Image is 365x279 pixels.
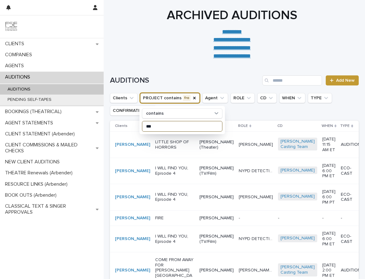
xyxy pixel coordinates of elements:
p: [PERSON_NAME] (TV/Film) [199,234,234,244]
p: AGENTS [3,63,29,69]
a: [PERSON_NAME] Casting Team [281,139,315,150]
p: [PERSON_NAME] (TV/Film) [199,166,234,176]
p: NYPD DETECTIVE [239,235,274,242]
p: [DATE] 11:15 AM ET [322,137,336,152]
a: [PERSON_NAME] [115,268,150,273]
p: [PERSON_NAME] [199,268,234,273]
a: Add New [326,75,359,85]
p: AGENT STATEMENTS [3,120,58,126]
p: - [322,216,336,221]
button: ROLE [231,93,255,103]
p: AUDITIONS [3,74,35,80]
a: [PERSON_NAME] [115,142,150,147]
a: [PERSON_NAME] [281,194,315,199]
p: NYPD DETECTIVE [239,167,274,174]
p: - [239,214,241,221]
p: FIRE [155,216,194,221]
p: Clients [115,123,128,129]
p: PENDING SELF-TAPES [3,97,57,102]
p: I WILL FIND YOU, Episode 4 [155,166,194,176]
a: [PERSON_NAME] [115,168,150,174]
p: BOOKINGS (THEATRICAL) [3,109,67,115]
p: COMPANIES [3,52,37,58]
p: TYPE [340,123,350,129]
p: CLIENTS [3,41,29,47]
button: TYPE [308,93,332,103]
p: I WILL FIND YOU, Episode 4 [155,234,194,244]
p: BOOK OUTS (Arbender) [3,192,62,198]
p: [PERSON_NAME] [199,194,234,200]
a: [PERSON_NAME] [281,168,315,173]
button: PROJECT [140,93,200,103]
p: LITTLE SHOP OF HORRORS [155,139,194,150]
p: WHEN [322,123,333,129]
p: - [341,216,361,221]
span: Add New [336,78,355,83]
p: ECO-CAST [341,234,361,244]
p: [DATE] 6:00 PM ET [322,163,336,179]
p: ECO-CAST [341,192,361,203]
p: CLASSICAL TEXT & SINGER APPROVALS [3,203,96,215]
a: [PERSON_NAME] [115,236,150,242]
p: [PERSON_NAME] (Theater) [199,139,234,150]
a: [PERSON_NAME] [115,194,150,200]
p: CLAUDE & OTHERS [239,266,274,273]
input: Search [262,75,322,85]
p: contains [146,111,164,116]
p: THEATRE Renewals (Arbender) [3,170,78,176]
p: AUDITION [341,268,361,273]
p: - [278,216,317,221]
p: [PERSON_NAME] [239,193,274,200]
p: NEW CLIENT AUDITIONS [3,159,65,165]
p: [DATE] 6:00 PM ET [322,231,336,247]
p: [DATE] 2:00 PM ET [322,263,336,278]
h1: AUDITIONS [110,76,260,85]
button: Agent [202,93,228,103]
p: ECO-CAST [341,166,361,176]
p: [PERSON_NAME] [199,216,234,221]
img: 9JgRvJ3ETPGCJDhvPVA5 [5,20,18,33]
button: Clients [110,93,138,103]
p: CLIENT COMMISSIONS & MAILED CHECKS [3,142,96,154]
h1: ARCHIVED AUDITIONS [110,8,354,23]
p: [PERSON_NAME] [239,141,274,147]
p: CLIENT STATEMENT (Arbender) [3,131,80,137]
button: CONFIRMATION [110,106,156,116]
p: I WILL FIND YOU, Episode 4 [155,192,194,203]
a: [PERSON_NAME] [281,236,315,241]
p: CD [277,123,283,129]
p: [DATE] 6:00 PM PT [322,189,336,205]
p: AUDITIONS [3,87,35,92]
button: WHEN [279,93,305,103]
p: AUDITION [341,142,361,147]
a: [PERSON_NAME] Casting Team [281,265,315,275]
a: [PERSON_NAME] [115,216,150,221]
p: RESOURCE LINKS (Arbender) [3,181,73,187]
button: CD [257,93,277,103]
p: ROLE [238,123,248,129]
